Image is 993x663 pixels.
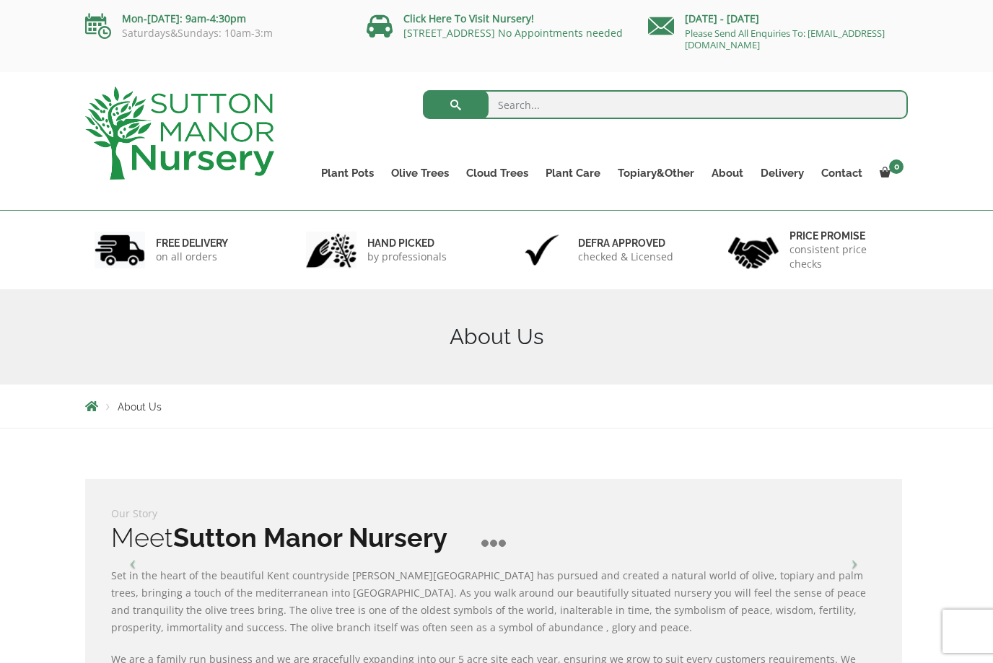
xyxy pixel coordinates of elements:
[578,237,673,250] h6: Defra approved
[173,522,447,553] b: Sutton Manor Nursery
[648,10,908,27] p: [DATE] - [DATE]
[85,87,274,180] img: logo
[578,250,673,264] p: checked & Licensed
[871,163,908,183] a: 0
[685,27,885,51] a: Please Send All Enquiries To: [EMAIL_ADDRESS][DOMAIN_NAME]
[85,324,908,350] h1: About Us
[111,505,876,522] p: Our Story
[703,163,752,183] a: About
[367,250,447,264] p: by professionals
[156,237,228,250] h6: FREE DELIVERY
[111,567,876,636] p: Set in the heart of the beautiful Kent countryside [PERSON_NAME][GEOGRAPHIC_DATA] has pursued and...
[111,522,876,553] h2: Meet
[367,237,447,250] h6: hand picked
[789,242,899,271] p: consistent price checks
[889,159,904,174] span: 0
[403,12,534,25] a: Click Here To Visit Nursery!
[609,163,703,183] a: Topiary&Other
[85,10,345,27] p: Mon-[DATE]: 9am-4:30pm
[752,163,813,183] a: Delivery
[728,228,779,272] img: 4.jpg
[156,250,228,264] p: on all orders
[789,229,899,242] h6: Price promise
[85,400,908,412] nav: Breadcrumbs
[403,26,623,40] a: [STREET_ADDRESS] No Appointments needed
[312,163,382,183] a: Plant Pots
[423,90,909,119] input: Search...
[95,232,145,268] img: 1.jpg
[813,163,871,183] a: Contact
[118,401,162,413] span: About Us
[537,163,609,183] a: Plant Care
[382,163,458,183] a: Olive Trees
[85,27,345,39] p: Saturdays&Sundays: 10am-3:m
[458,163,537,183] a: Cloud Trees
[517,232,567,268] img: 3.jpg
[306,232,356,268] img: 2.jpg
